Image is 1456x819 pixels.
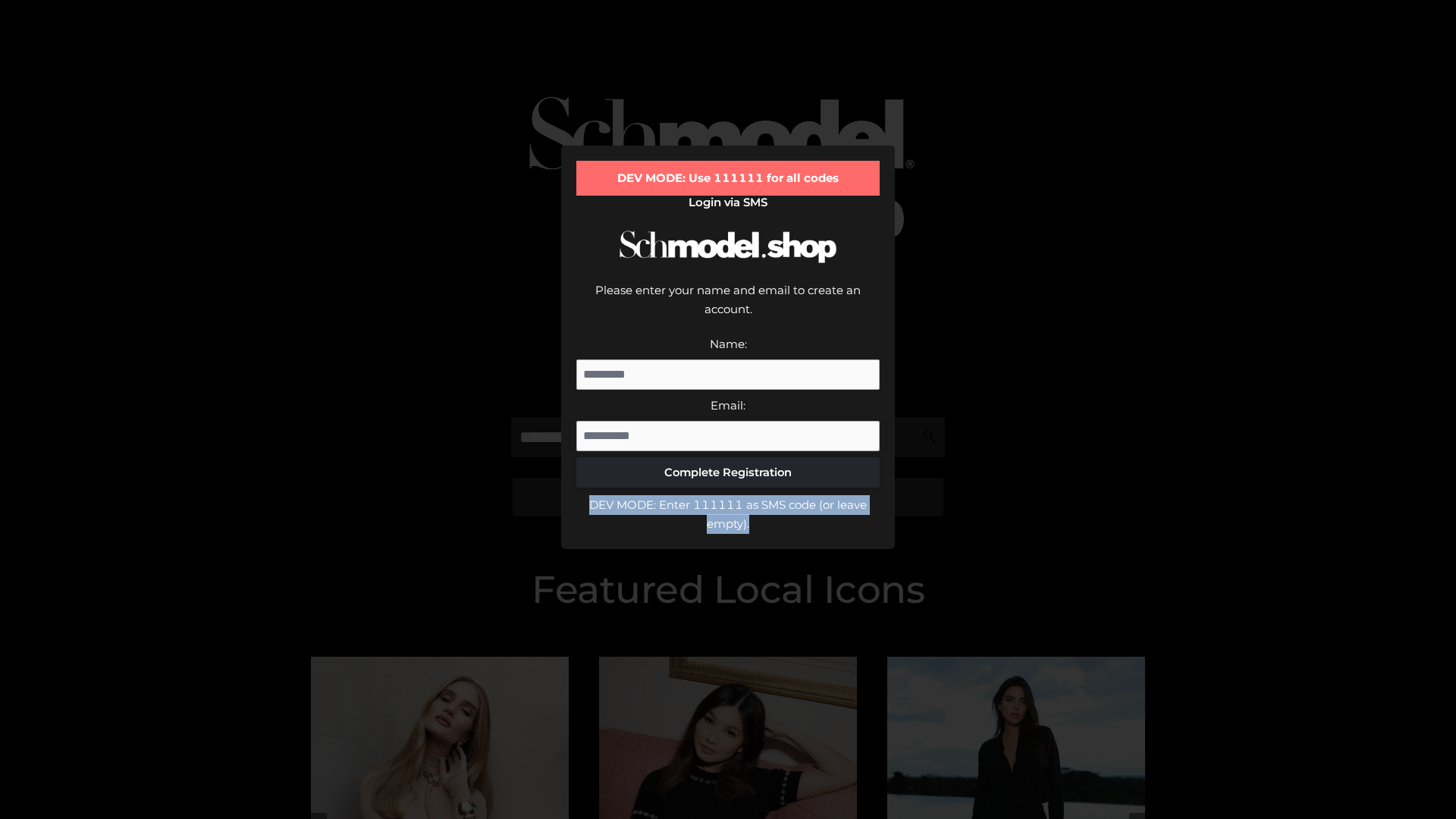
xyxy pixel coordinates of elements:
h2: Login via SMS [576,196,880,209]
img: Schmodel Logo [614,217,842,277]
label: Email: [711,398,745,413]
div: Please enter your name and email to create an account. [576,281,880,334]
button: Complete Registration [576,457,880,488]
div: DEV MODE: Enter 111111 as SMS code (or leave empty). [576,495,880,534]
div: DEV MODE: Use 111111 for all codes [576,161,880,196]
label: Name: [710,337,747,351]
